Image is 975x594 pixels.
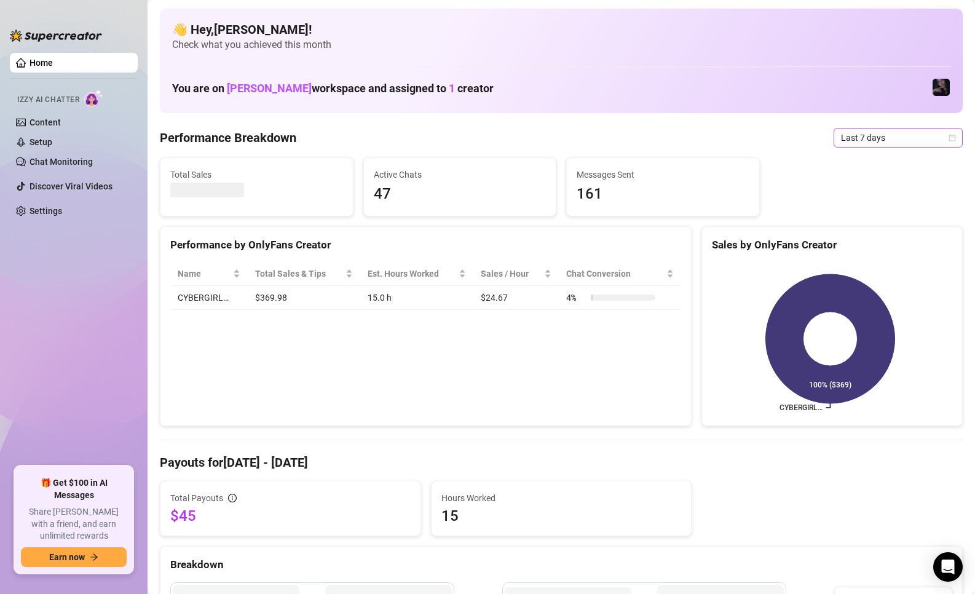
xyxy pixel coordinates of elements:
text: CYBERGIRL… [780,403,823,412]
th: Chat Conversion [559,262,681,286]
span: 4 % [566,291,586,304]
button: Earn nowarrow-right [21,547,127,567]
span: Total Payouts [170,491,223,505]
span: Share [PERSON_NAME] with a friend, and earn unlimited rewards [21,506,127,542]
a: Chat Monitoring [30,157,93,167]
span: $45 [170,506,411,526]
span: Chat Conversion [566,267,664,280]
span: Izzy AI Chatter [17,94,79,106]
span: 161 [577,183,749,206]
img: logo-BBDzfeDw.svg [10,30,102,42]
a: Home [30,58,53,68]
a: Settings [30,206,62,216]
div: Est. Hours Worked [368,267,456,280]
h1: You are on workspace and assigned to creator [172,82,494,95]
th: Total Sales & Tips [248,262,360,286]
span: Active Chats [374,168,547,181]
span: Check what you achieved this month [172,38,950,52]
span: 🎁 Get $100 in AI Messages [21,477,127,501]
div: Sales by OnlyFans Creator [712,237,952,253]
th: Name [170,262,248,286]
span: Name [178,267,231,280]
td: CYBERGIRL… [170,286,248,310]
span: Earn now [49,552,85,562]
h4: 👋 Hey, [PERSON_NAME] ! [172,21,950,38]
span: Last 7 days [841,129,955,147]
span: Total Sales [170,168,343,181]
span: info-circle [228,494,237,502]
h4: Payouts for [DATE] - [DATE] [160,454,963,471]
img: CYBERGIRL [933,79,950,96]
span: arrow-right [90,553,98,561]
a: Content [30,117,61,127]
td: 15.0 h [360,286,473,310]
div: Open Intercom Messenger [933,552,963,582]
span: Sales / Hour [481,267,542,280]
div: Breakdown [170,556,952,573]
a: Setup [30,137,52,147]
h4: Performance Breakdown [160,129,296,146]
span: Hours Worked [441,491,682,505]
th: Sales / Hour [473,262,559,286]
div: Performance by OnlyFans Creator [170,237,681,253]
span: Total Sales & Tips [255,267,343,280]
img: AI Chatter [84,89,103,107]
span: [PERSON_NAME] [227,82,312,95]
span: 47 [374,183,547,206]
td: $24.67 [473,286,559,310]
span: calendar [949,134,956,141]
td: $369.98 [248,286,360,310]
span: 15 [441,506,682,526]
span: 1 [449,82,455,95]
a: Discover Viral Videos [30,181,112,191]
span: Messages Sent [577,168,749,181]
